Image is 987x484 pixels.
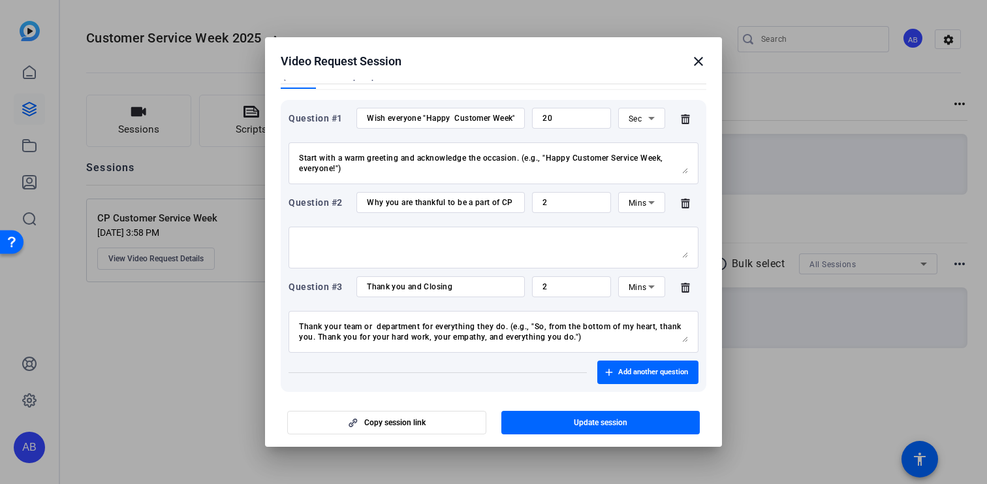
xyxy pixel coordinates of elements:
input: Time [542,113,601,123]
span: Mins [629,199,647,208]
mat-icon: close [691,54,706,69]
span: Update session [574,417,627,428]
input: Time [542,197,601,208]
span: Add another question [618,367,688,378]
button: Add another question [597,361,698,384]
button: Copy session link [287,411,486,434]
div: Question #2 [289,195,349,210]
input: Enter your question here [367,282,514,292]
div: Question #1 [289,110,349,126]
span: Copy session link [364,417,426,428]
span: Mins [629,283,647,292]
button: Update session [501,411,700,434]
div: Video Request Session [281,54,706,69]
span: Sec [629,114,642,123]
input: Enter your question here [367,113,514,123]
div: Question #3 [289,279,349,295]
input: Enter your question here [367,197,514,208]
input: Time [542,282,601,292]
